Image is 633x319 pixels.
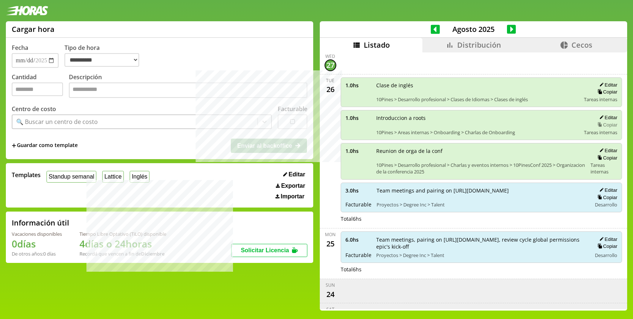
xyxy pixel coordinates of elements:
b: Diciembre [141,250,164,257]
span: Proyectos > Degree Inc > Talent [377,201,587,208]
span: 1.0 hs [345,82,371,89]
div: 24 [325,288,336,300]
label: Fecha [12,44,28,52]
div: Sat [326,306,334,312]
div: 🔍 Buscar un centro de costo [16,118,98,126]
div: Recordá que vencen a fin de [79,250,166,257]
span: Tareas internas [584,129,617,136]
button: Editar [597,82,617,88]
input: Cantidad [12,82,63,96]
span: Team meetings and pairing on [URL][DOMAIN_NAME] [377,187,587,194]
span: Desarrollo [595,252,617,258]
span: 1.0 hs [345,147,371,154]
span: Listado [364,40,390,50]
button: Editar [597,187,617,193]
div: 27 [325,59,336,71]
button: Copiar [595,89,617,95]
button: Standup semanal [47,171,96,182]
div: Tiempo Libre Optativo (TiLO) disponible [79,231,166,237]
button: Exportar [274,182,307,190]
div: Total 6 hs [341,266,622,273]
span: 10Pines > Areas internas > Onboarding > Charlas de Onboarding [376,129,579,136]
span: 6.0 hs [345,236,371,243]
div: 26 [325,84,336,95]
button: Lattice [102,171,124,182]
span: Introduccion a roots [376,114,579,121]
span: Tareas internas [591,162,618,175]
span: Facturable [345,201,371,208]
div: Total 6 hs [341,215,622,222]
div: Sun [326,282,335,288]
span: + [12,142,16,150]
div: Wed [325,53,335,59]
select: Tipo de hora [64,53,139,67]
span: Distribución [457,40,501,50]
label: Descripción [69,73,307,100]
span: Team meetings, pairing on [URL][DOMAIN_NAME], review cycle global permissions epic's kick-off [376,236,587,250]
div: Mon [325,231,336,238]
span: Importar [281,193,304,200]
span: +Guardar como template [12,142,78,150]
span: Facturable [345,252,371,258]
span: Editar [289,171,305,178]
label: Centro de costo [12,105,56,113]
span: Tareas internas [584,96,617,103]
button: Inglés [130,171,149,182]
img: logotipo [6,6,48,15]
button: Editar [597,114,617,121]
span: Desarrollo [595,201,617,208]
label: Tipo de hora [64,44,145,68]
h1: Cargar hora [12,24,55,34]
label: Cantidad [12,73,69,100]
button: Editar [597,236,617,242]
span: Proyectos > Degree Inc > Talent [376,252,587,258]
div: scrollable content [320,52,627,309]
span: Cecos [571,40,592,50]
div: Tue [326,77,334,84]
h1: 0 días [12,237,62,250]
h1: 4 días o 24 horas [79,237,166,250]
button: Copiar [595,122,617,128]
h2: Información útil [12,218,69,228]
span: 1.0 hs [345,114,371,121]
span: Reunion de orga de la conf [376,147,585,154]
button: Copiar [595,194,617,201]
span: Templates [12,171,41,179]
button: Editar [281,171,307,178]
label: Facturable [278,105,307,113]
button: Copiar [595,243,617,249]
span: 3.0 hs [345,187,371,194]
button: Editar [597,147,617,154]
button: Copiar [595,155,617,161]
span: Clase de inglés [376,82,579,89]
div: De otros años: 0 días [12,250,62,257]
div: Vacaciones disponibles [12,231,62,237]
div: 25 [325,238,336,249]
span: Solicitar Licencia [241,247,289,253]
span: Agosto 2025 [440,24,507,34]
span: 10Pines > Desarrollo profesional > Clases de Idiomas > Clases de inglés [376,96,579,103]
span: 10Pines > Desarrollo profesional > Charlas y eventos internos > 10PinesConf 2025 > Organizacion d... [376,162,585,175]
button: Solicitar Licencia [231,244,307,257]
textarea: Descripción [69,82,307,98]
span: Exportar [281,183,305,189]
